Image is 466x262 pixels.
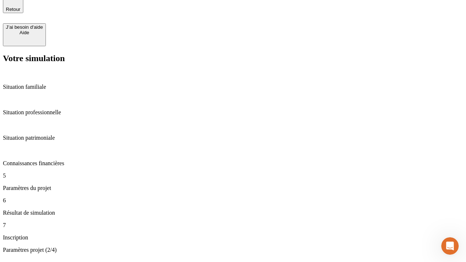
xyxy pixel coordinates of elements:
[3,135,463,141] p: Situation patrimoniale
[6,7,20,12] span: Retour
[3,234,463,241] p: Inscription
[3,210,463,216] p: Résultat de simulation
[6,24,43,30] div: J’ai besoin d'aide
[3,222,463,229] p: 7
[3,160,463,167] p: Connaissances financières
[3,185,463,191] p: Paramètres du projet
[3,109,463,116] p: Situation professionnelle
[3,247,463,253] p: Paramètres projet (2/4)
[3,197,463,204] p: 6
[441,237,459,255] iframe: Intercom live chat
[6,30,43,35] div: Aide
[3,172,463,179] p: 5
[3,84,463,90] p: Situation familiale
[3,23,46,46] button: J’ai besoin d'aideAide
[3,53,463,63] h2: Votre simulation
